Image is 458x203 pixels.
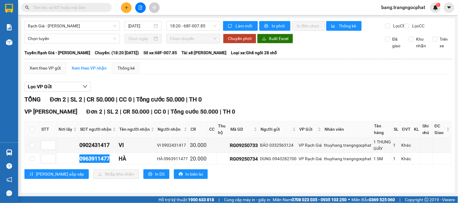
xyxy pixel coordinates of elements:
[190,155,207,163] div: 20.000
[421,121,433,138] th: Ghi chú
[324,155,372,162] div: thuyhang.trangngocphat
[331,24,336,29] span: bar-chart
[121,2,132,13] button: plus
[70,96,82,103] span: SL 2
[188,197,214,202] strong: 1900 633 818
[36,171,84,177] span: [PERSON_NAME] sắp xếp
[29,172,34,177] span: sort-ascending
[185,171,203,177] span: In biên lai
[174,169,208,179] button: printerIn biên lai
[374,155,391,162] div: 1 SM
[292,21,325,31] button: In đơn chọn
[78,153,118,165] td: 0963911477
[257,34,293,43] button: downloadXuất Excel
[424,198,429,202] span: copyright
[143,169,169,179] button: printerIn DS
[181,49,226,56] span: Tài xế: [PERSON_NAME]
[25,5,29,10] span: search
[262,36,266,41] span: download
[119,155,155,163] div: HÀ
[5,4,13,13] img: logo-vxr
[190,141,207,149] div: 30.000
[135,2,146,13] button: file-add
[393,155,399,162] div: 1
[119,96,132,103] span: CC 0
[119,141,155,149] div: VI
[6,39,12,45] img: warehouse-icon
[208,121,216,138] th: CC
[79,141,117,149] div: 0902431417
[412,121,421,138] th: KL
[260,155,296,162] div: DUNG 0943282700
[373,121,392,138] th: Tên hàng
[223,108,235,115] span: TH 0
[6,190,12,196] span: message
[444,2,454,13] button: caret-down
[33,4,104,11] input: Tìm tên, số ĐT hoặc mã đơn
[59,126,72,133] span: Nơi lấy
[223,21,258,31] button: syncLàm mới
[95,49,139,56] span: Chuyến: (18:20 [DATE])
[24,82,91,92] button: Lọc VP Gửi
[28,21,116,30] span: Rạch Giá - Hà Tiên
[154,108,166,115] span: CC 0
[323,121,373,138] th: Nhân viên
[259,21,290,31] button: printerIn phơi
[229,153,259,165] td: RG09250734
[272,23,286,29] span: In phơi
[264,24,269,29] span: printer
[168,108,169,115] span: |
[292,197,347,202] strong: 0708 023 035 - 0935 103 250
[393,142,399,148] div: 1
[120,108,121,115] span: |
[171,108,219,115] span: Tổng cước 50.000
[83,84,88,89] span: down
[216,121,229,138] th: Thu hộ
[260,142,296,148] div: BẢO 0332563124
[436,3,440,7] sup: 1
[78,138,118,153] td: 0902431417
[28,34,116,43] span: Chọn tuyến
[299,142,322,148] div: VP Rạch Giá
[118,153,156,165] td: HÀ
[298,138,323,153] td: VP Rạch Giá
[24,169,89,179] button: sort-ascending[PERSON_NAME] sắp xếp
[414,36,429,49] span: Kho nhận
[186,96,187,103] span: |
[84,96,85,103] span: |
[392,121,401,138] th: SL
[116,96,117,103] span: |
[269,35,288,42] span: Xuất Excel
[348,198,350,201] span: ⚪️
[170,21,216,30] span: 18:20 - 68F-007.85
[224,196,271,203] span: Cung cấp máy in - giấy in:
[155,171,165,177] span: In DS
[87,96,114,103] span: CR 50.000
[67,96,69,103] span: |
[151,108,153,115] span: |
[86,108,102,115] span: Đơn 2
[40,121,57,138] th: STT
[133,96,135,103] span: |
[189,121,208,138] th: CR
[299,155,322,162] div: VP Rạch Giá
[152,5,156,10] span: aim
[261,126,291,133] span: Người gửi
[390,36,405,49] span: Đã giao
[230,155,258,163] div: RG09250734
[28,83,52,90] span: Lọc VP Gửi
[143,49,177,56] span: Số xe: 68F-007.85
[339,23,357,29] span: Thống kê
[30,65,61,71] div: Xem theo VP gửi
[93,169,139,179] button: downloadNhập kho nhận
[104,108,105,115] span: |
[6,163,12,169] span: question-circle
[118,138,156,153] td: VI
[374,139,391,152] div: 1 THUNG GIẤY
[273,196,347,203] span: Miền Nam
[170,34,216,43] span: Chọn chuyến
[158,126,183,133] span: Người nhận
[437,36,452,49] span: Trên xe
[148,172,152,177] span: printer
[220,108,222,115] span: |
